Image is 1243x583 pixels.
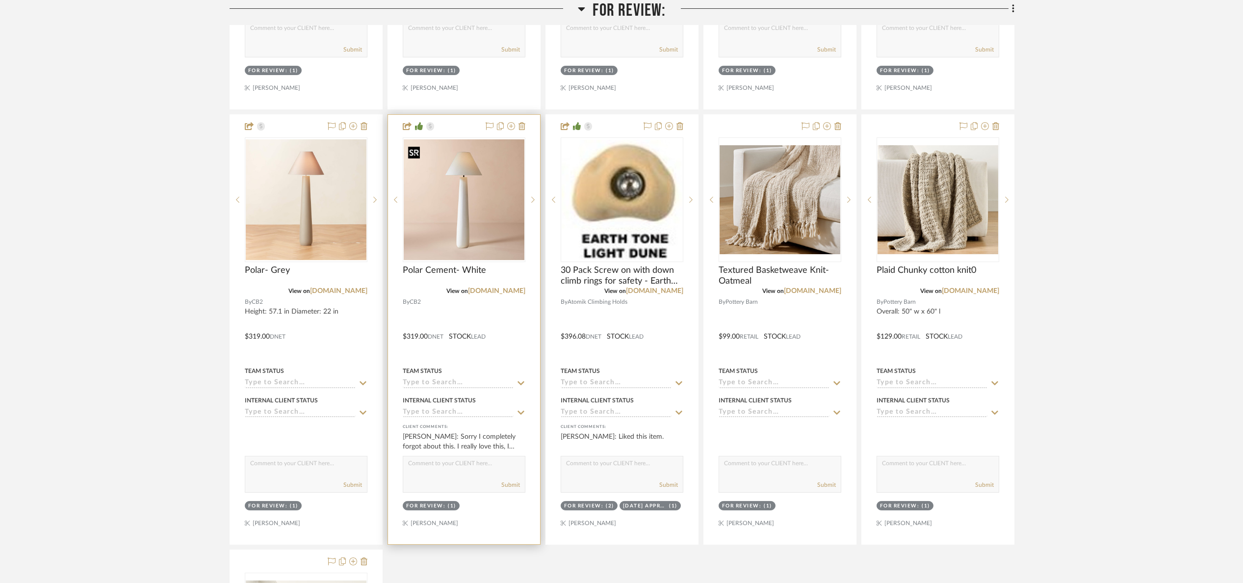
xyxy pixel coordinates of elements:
div: 0 [719,138,841,262]
span: View on [920,288,942,294]
button: Submit [817,480,836,489]
div: (1) [448,67,457,75]
div: 0 [403,138,525,262]
span: By [877,297,883,307]
span: View on [288,288,310,294]
input: Type to Search… [719,379,829,388]
div: [PERSON_NAME]: Liked this item. [561,432,683,451]
img: 30 Pack Screw on with down climb rings for safety - Earth tone light dune [562,140,682,260]
span: CB2 [410,297,421,307]
div: Team Status [561,367,600,375]
div: For Review: [248,503,288,510]
span: By [719,297,725,307]
a: [DOMAIN_NAME] [310,288,367,294]
div: Internal Client Status [561,396,634,405]
button: Submit [659,480,678,489]
span: Polar- Grey [245,265,290,276]
div: For Review: [564,67,604,75]
span: Pottery Barn [725,297,758,307]
div: [DATE] Approved Son's Bedroom [623,503,667,510]
div: (1) [670,503,678,510]
div: For Review: [880,503,920,510]
button: Submit [817,45,836,54]
span: By [245,297,252,307]
input: Type to Search… [403,408,514,418]
div: 0 [561,138,683,262]
button: Submit [501,480,520,489]
a: [DOMAIN_NAME] [942,288,999,294]
button: Submit [659,45,678,54]
div: Internal Client Status [719,396,792,405]
input: Type to Search… [719,408,829,418]
div: Internal Client Status [877,396,950,405]
div: For Review: [722,67,762,75]
img: Textured Basketweave Knit- Oatmeal [720,145,840,254]
a: [DOMAIN_NAME] [468,288,525,294]
div: (1) [764,67,773,75]
input: Type to Search… [877,408,987,418]
span: Pottery Barn [883,297,916,307]
div: For Review: [722,503,762,510]
div: (1) [448,503,457,510]
button: Submit [343,480,362,489]
a: [DOMAIN_NAME] [626,288,683,294]
input: Type to Search… [245,379,356,388]
span: Polar Cement- White [403,265,486,276]
div: (1) [764,503,773,510]
span: By [403,297,410,307]
button: Submit [501,45,520,54]
div: Team Status [877,367,916,375]
input: Type to Search… [561,408,672,418]
span: View on [446,288,468,294]
button: Submit [343,45,362,54]
div: For Review: [880,67,920,75]
div: (1) [922,503,931,510]
span: Atomik Climbing Holds [568,297,627,307]
span: View on [604,288,626,294]
span: By [561,297,568,307]
a: [DOMAIN_NAME] [784,288,841,294]
div: (1) [290,67,299,75]
div: For Review: [248,67,288,75]
input: Type to Search… [245,408,356,418]
div: Internal Client Status [245,396,318,405]
div: [PERSON_NAME]: Sorry I completely forgot about this. I really love this, I think maybe even bette... [403,432,525,451]
div: (1) [922,67,931,75]
span: Plaid Chunky cotton knit0 [877,265,976,276]
button: Submit [975,45,994,54]
div: (1) [606,67,615,75]
img: Polar- Grey [246,139,366,260]
div: Team Status [403,367,442,375]
input: Type to Search… [561,379,672,388]
div: Internal Client Status [403,396,476,405]
div: (2) [606,503,615,510]
span: 30 Pack Screw on with down climb rings for safety - Earth tone light dune [561,265,683,287]
span: CB2 [252,297,263,307]
div: For Review: [406,503,446,510]
span: View on [762,288,784,294]
button: Submit [975,480,994,489]
img: Plaid Chunky cotton knit0 [878,145,998,254]
input: Type to Search… [877,379,987,388]
div: For Review: [406,67,446,75]
span: Textured Basketweave Knit- Oatmeal [719,265,841,287]
div: (1) [290,503,299,510]
div: Team Status [719,367,758,375]
img: Polar Cement- White [404,139,524,260]
div: Team Status [245,367,284,375]
input: Type to Search… [403,379,514,388]
div: For Review: [564,503,604,510]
